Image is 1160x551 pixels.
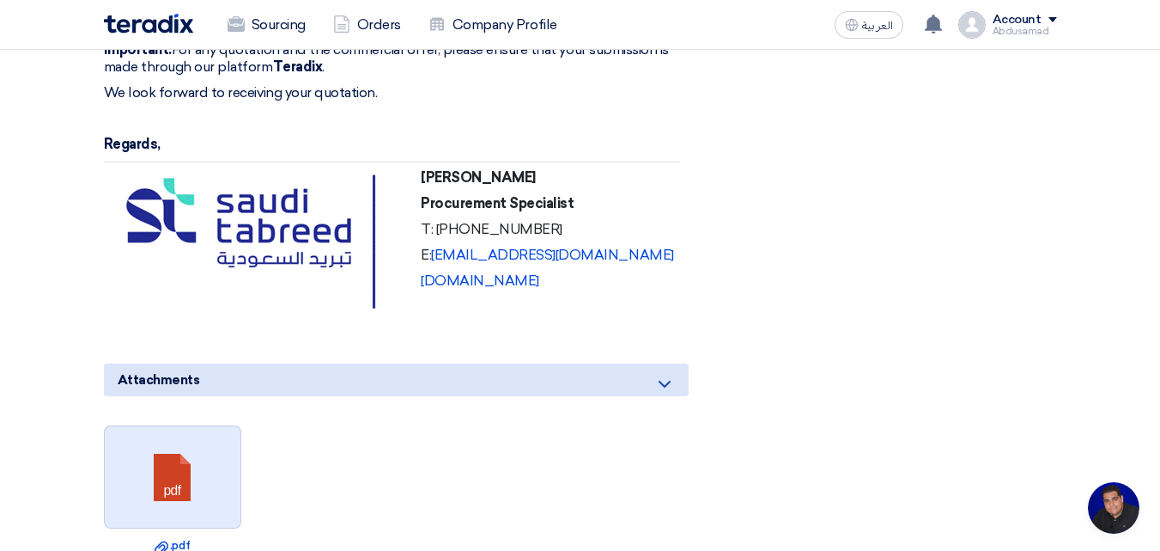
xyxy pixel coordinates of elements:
[421,272,539,289] a: [DOMAIN_NAME]
[214,6,319,44] a: Sourcing
[862,20,893,32] span: العربية
[958,11,986,39] img: profile_test.png
[104,41,689,76] p: For any quotation and the commercial offer, please ensure that your submission is made through ou...
[110,169,408,315] img: NdNNOPw111AVSTz1wIAA7
[421,247,674,264] p: E:
[421,221,674,238] p: T: [PHONE_NUMBER]
[104,136,161,152] strong: Regards,
[431,247,674,263] a: [EMAIL_ADDRESS][DOMAIN_NAME]
[835,11,903,39] button: العربية
[319,6,415,44] a: Orders
[993,13,1042,28] div: Account
[421,195,574,211] strong: Procurement Specialist
[421,169,536,186] strong: [PERSON_NAME]
[993,27,1057,36] div: Abdusamad
[273,58,323,75] strong: Teradix
[118,370,200,389] span: Attachments
[1088,482,1139,534] div: Open chat
[104,84,689,101] p: We look forward to receiving your quotation.
[415,6,571,44] a: Company Profile
[104,14,193,34] img: Teradix logo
